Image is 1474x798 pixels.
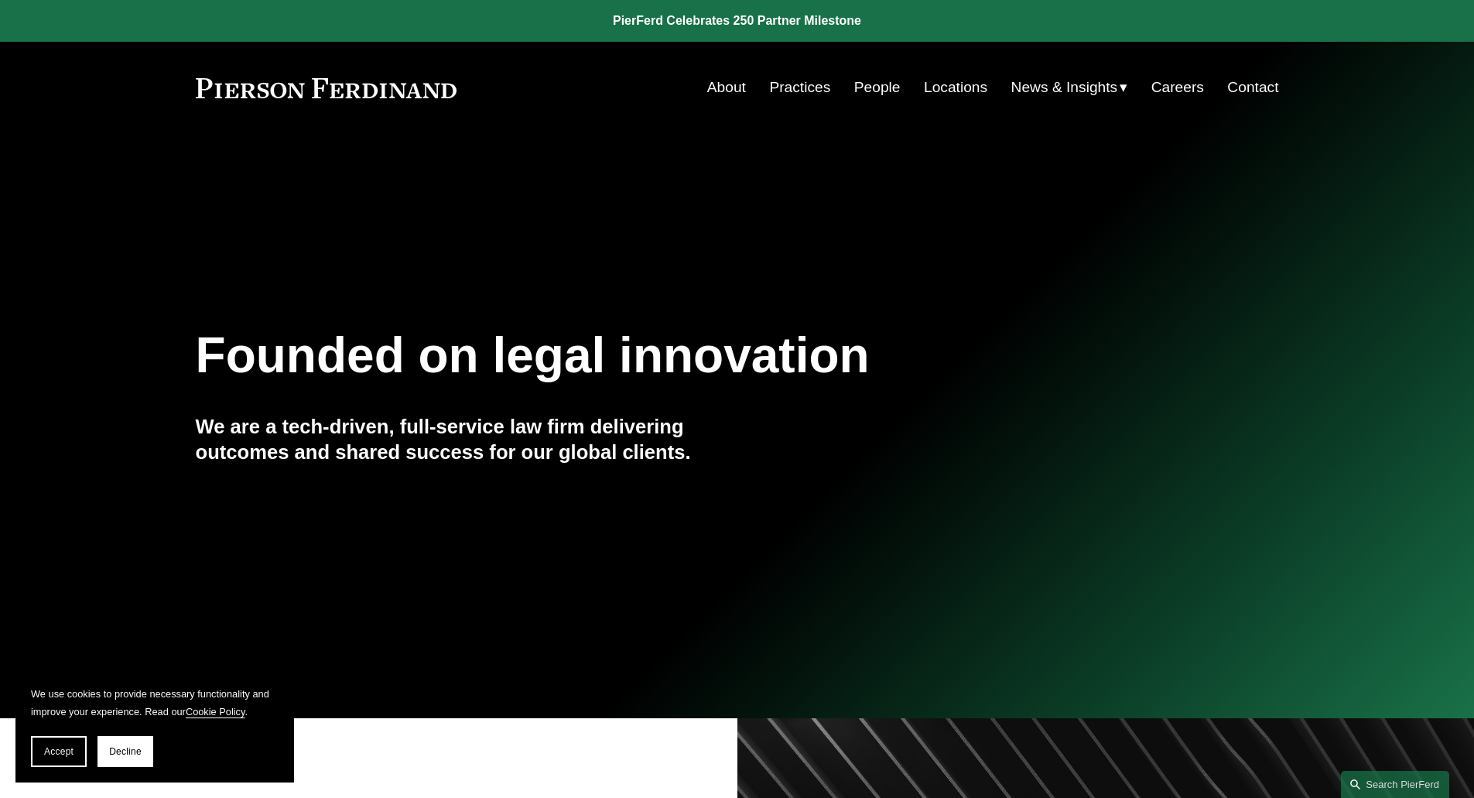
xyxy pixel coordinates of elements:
[1227,73,1278,102] a: Contact
[707,73,746,102] a: About
[1151,73,1204,102] a: Careers
[1341,771,1449,798] a: Search this site
[924,73,987,102] a: Locations
[1011,73,1128,102] a: folder dropdown
[769,73,830,102] a: Practices
[31,736,87,767] button: Accept
[854,73,901,102] a: People
[31,685,279,721] p: We use cookies to provide necessary functionality and improve your experience. Read our .
[44,746,74,757] span: Accept
[1011,74,1118,101] span: News & Insights
[196,327,1099,384] h1: Founded on legal innovation
[186,706,245,718] a: Cookie Policy
[196,414,737,464] h4: We are a tech-driven, full-service law firm delivering outcomes and shared success for our global...
[15,670,294,783] section: Cookie banner
[109,746,142,757] span: Decline
[97,736,153,767] button: Decline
